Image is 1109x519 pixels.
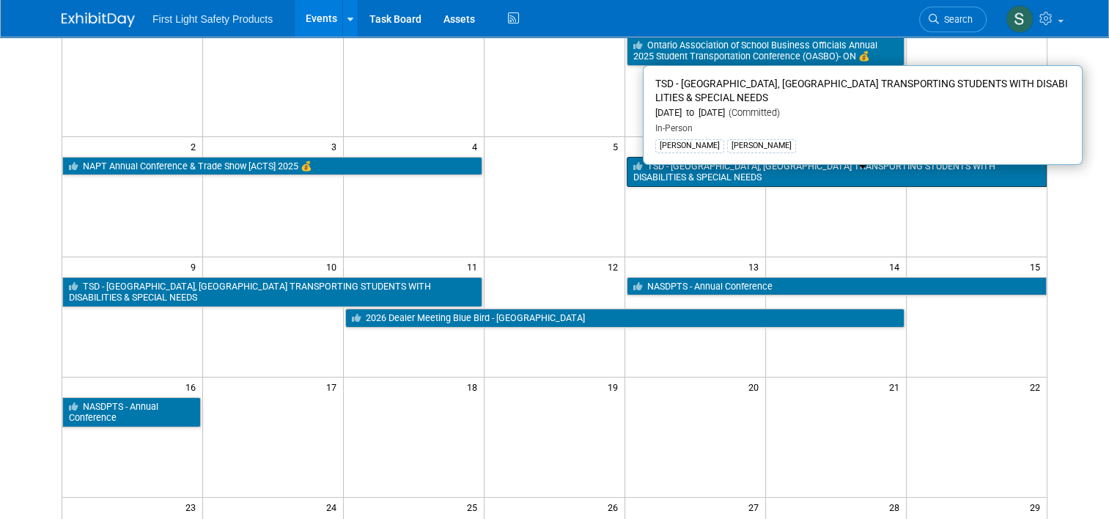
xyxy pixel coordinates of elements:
a: NASDPTS - Annual Conference [62,397,201,427]
a: NASDPTS - Annual Conference [627,277,1047,296]
span: 20 [747,378,765,396]
span: 12 [606,257,624,276]
span: 17 [325,378,343,396]
span: 13 [747,257,765,276]
span: In-Person [655,123,693,133]
span: 26 [606,498,624,516]
img: Steph Willemsen [1006,5,1034,33]
span: 24 [325,498,343,516]
span: 5 [611,137,624,155]
span: 19 [606,378,624,396]
a: TSD - [GEOGRAPHIC_DATA], [GEOGRAPHIC_DATA] TRANSPORTING STUDENTS WITH DISABILITIES & SPECIAL NEEDS [62,277,482,307]
a: NAPT Annual Conference & Trade Show [ACTS] 2025 💰 [62,157,482,176]
img: ExhibitDay [62,12,135,27]
span: 9 [189,257,202,276]
a: 2026 Dealer Meeting Blue Bird - [GEOGRAPHIC_DATA] [345,309,904,328]
span: 15 [1028,257,1047,276]
span: Search [939,14,973,25]
span: 23 [184,498,202,516]
span: 25 [465,498,484,516]
span: 10 [325,257,343,276]
span: 18 [465,378,484,396]
a: TSD - [GEOGRAPHIC_DATA], [GEOGRAPHIC_DATA] TRANSPORTING STUDENTS WITH DISABILITIES & SPECIAL NEEDS [627,157,1047,187]
span: 27 [747,498,765,516]
span: 11 [465,257,484,276]
a: Ontario Association of School Business Officials Annual 2025 Student Transportation Conference (O... [627,36,904,66]
span: 29 [1028,498,1047,516]
span: 28 [888,498,906,516]
span: 3 [330,137,343,155]
span: 21 [888,378,906,396]
span: 14 [888,257,906,276]
div: [DATE] to [DATE] [655,107,1070,119]
span: 16 [184,378,202,396]
span: 22 [1028,378,1047,396]
span: First Light Safety Products [152,13,273,25]
div: [PERSON_NAME] [727,139,796,152]
span: (Committed) [725,107,780,118]
span: TSD - [GEOGRAPHIC_DATA], [GEOGRAPHIC_DATA] TRANSPORTING STUDENTS WITH DISABILITIES & SPECIAL NEEDS [655,78,1068,103]
div: [PERSON_NAME] [655,139,724,152]
a: Search [919,7,987,32]
span: 4 [471,137,484,155]
span: 2 [189,137,202,155]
